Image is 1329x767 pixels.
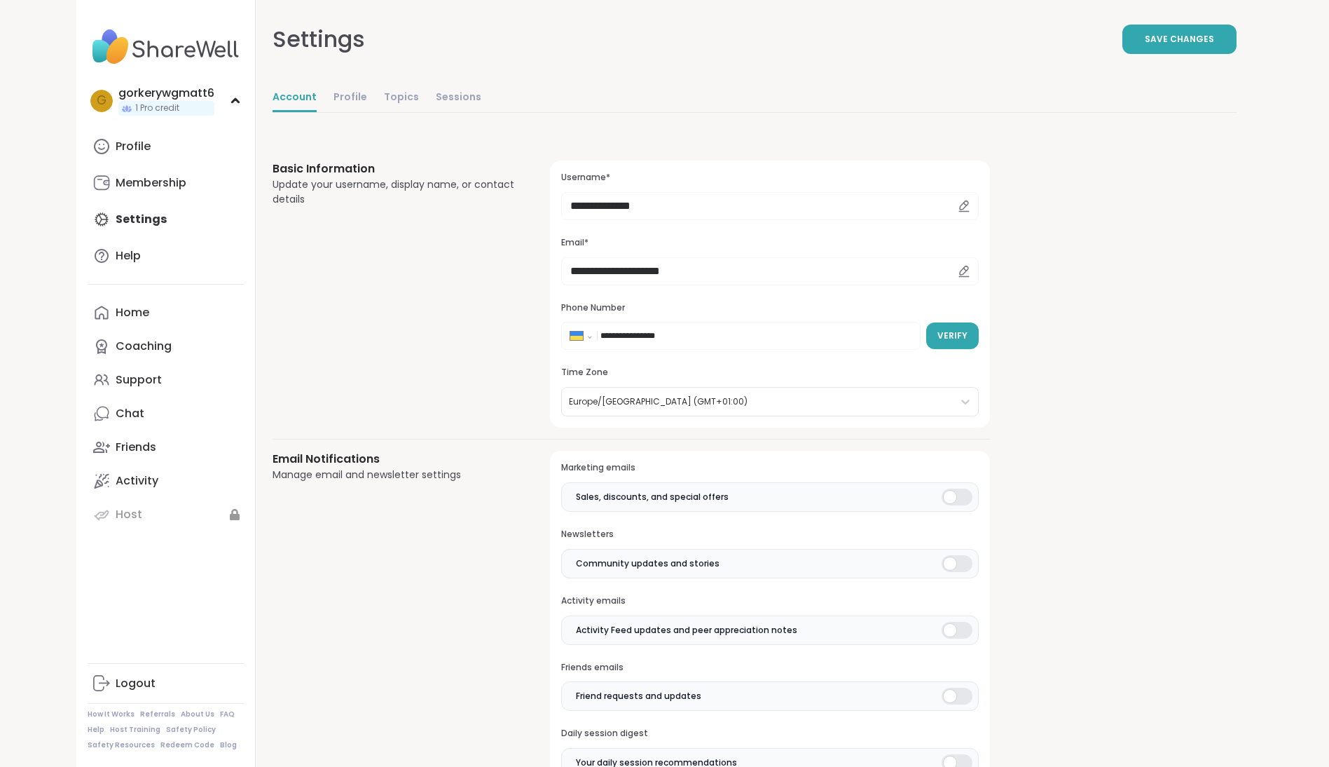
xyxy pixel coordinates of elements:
button: Save Changes [1122,25,1237,54]
a: Chat [88,397,244,430]
div: gorkerywgmatt6 [118,86,214,101]
a: Account [273,84,317,112]
span: Community updates and stories [576,557,719,570]
a: Profile [88,130,244,163]
h3: Time Zone [561,367,978,379]
div: Host [116,507,142,522]
h3: Email Notifications [273,451,517,468]
a: Host Training [110,725,160,735]
a: Friends [88,430,244,464]
a: About Us [181,710,214,719]
h3: Email* [561,237,978,249]
div: Settings [273,22,365,56]
button: Verify [926,323,979,349]
div: Chat [116,406,144,421]
div: Profile [116,139,151,154]
h3: Phone Number [561,302,978,314]
a: Help [88,725,104,735]
span: Sales, discounts, and special offers [576,491,729,503]
a: Sessions [436,84,481,112]
a: Topics [384,84,419,112]
div: Activity [116,473,158,489]
a: FAQ [220,710,235,719]
h3: Basic Information [273,161,517,177]
a: Profile [333,84,367,112]
img: ShareWell Nav Logo [88,22,244,72]
a: Coaching [88,330,244,363]
a: Redeem Code [160,740,214,750]
div: Membership [116,175,186,191]
a: Logout [88,667,244,700]
div: Help [116,248,141,264]
h3: Friends emails [561,662,978,674]
span: Verify [937,330,968,342]
h3: Newsletters [561,529,978,541]
a: Membership [88,166,244,200]
div: Logout [116,676,156,691]
a: How It Works [88,710,135,719]
div: Support [116,372,162,388]
a: Blog [220,740,237,750]
h3: Username* [561,172,978,184]
span: 1 Pro credit [135,102,179,114]
div: Coaching [116,339,172,354]
span: g [97,92,106,110]
span: Save Changes [1145,33,1214,46]
a: Safety Resources [88,740,155,750]
h3: Marketing emails [561,462,978,474]
a: Support [88,363,244,397]
a: Safety Policy [166,725,216,735]
div: Friends [116,440,156,455]
div: Update your username, display name, or contact details [273,177,517,207]
a: Activity [88,464,244,498]
h3: Activity emails [561,595,978,607]
a: Home [88,296,244,330]
span: Friend requests and updates [576,690,701,702]
div: Home [116,305,149,320]
a: Help [88,239,244,273]
a: Host [88,498,244,531]
a: Referrals [140,710,175,719]
span: Activity Feed updates and peer appreciation notes [576,624,797,637]
h3: Daily session digest [561,728,978,740]
div: Manage email and newsletter settings [273,468,517,482]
